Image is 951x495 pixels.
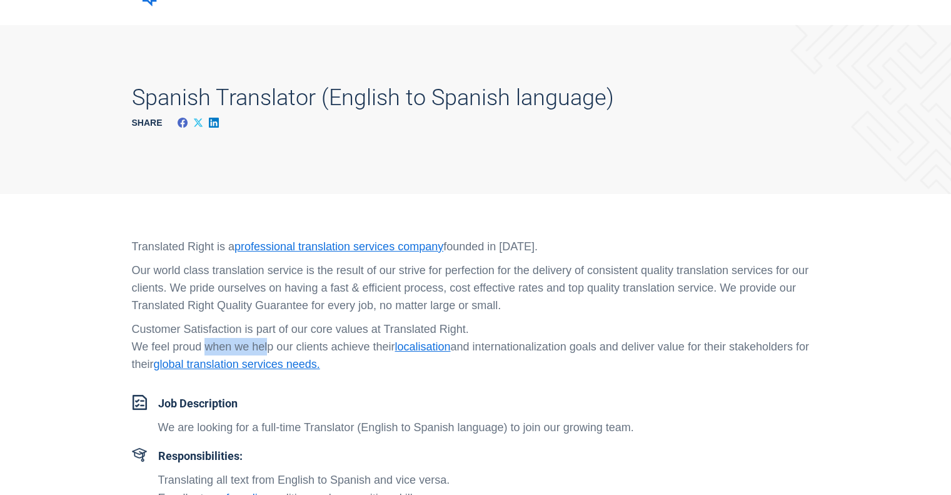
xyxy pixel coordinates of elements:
li: Translating all text from English to Spanish and vice versa. [158,471,820,489]
a: global translation services needs. [154,358,320,370]
img: null [132,447,147,462]
p: Translated Right is a founded in [DATE]. [132,238,820,255]
p: We are looking for a full-time Translator (English to Spanish language) to join our growing team. [158,419,820,437]
a: X [191,108,206,138]
h1: Spanish Translator (English to Spanish language) [132,84,614,111]
a: Facebook [175,108,191,138]
h5: Job Description [158,395,820,412]
p: Our world class translation service is the result of our strive for perfection for the delivery o... [132,262,820,314]
img: null [132,395,147,410]
a: localisation [395,340,450,353]
a: LinkedIn [206,108,222,138]
a: professional translation services company [234,240,443,253]
h5: Responsibilities: [158,447,820,465]
div: Share [132,108,175,138]
p: Customer Satisfaction is part of our core values at Translated Right. We feel proud when we help ... [132,320,820,373]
